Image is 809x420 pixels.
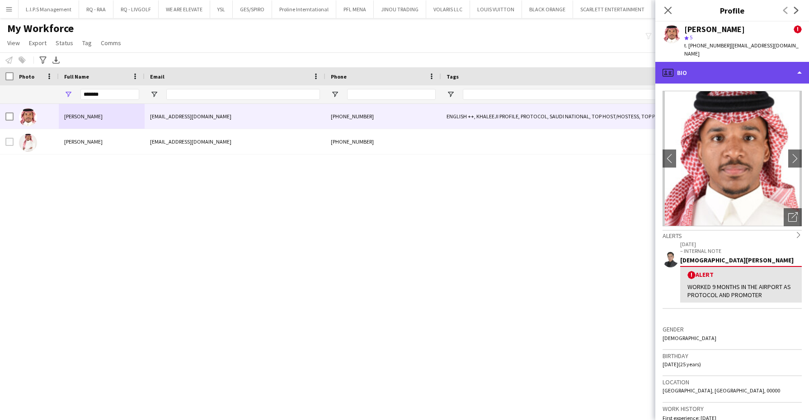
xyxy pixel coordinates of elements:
[374,0,426,18] button: JINOU TRADING
[687,271,795,279] div: Alert
[522,0,573,18] button: BLACK ORANGE
[113,0,159,18] button: RQ - LIVGOLF
[80,89,139,100] input: Full Name Filter Input
[166,89,320,100] input: Email Filter Input
[7,39,20,47] span: View
[79,37,95,49] a: Tag
[470,0,522,18] button: LOUIS VUITTON
[38,55,48,65] app-action-btn: Advanced filters
[25,37,50,49] a: Export
[652,0,676,18] button: RAA
[663,352,802,360] h3: Birthday
[145,129,325,154] div: [EMAIL_ADDRESS][DOMAIN_NAME]
[655,62,809,84] div: Bio
[794,25,802,33] span: !
[573,0,652,18] button: SCARLETT ENTERTAINMENT
[145,104,325,129] div: [EMAIL_ADDRESS][DOMAIN_NAME]
[655,5,809,16] h3: Profile
[82,39,92,47] span: Tag
[426,0,470,18] button: VOLARIS LLC
[7,22,74,35] span: My Workforce
[51,55,61,65] app-action-btn: Export XLSX
[663,361,701,368] span: [DATE] (25 years)
[347,89,436,100] input: Phone Filter Input
[56,39,73,47] span: Status
[64,113,103,120] span: [PERSON_NAME]
[19,108,37,126] img: AHMED SHAYNAN
[233,0,272,18] button: GES/SPIRO
[101,39,121,47] span: Comms
[64,138,103,145] span: [PERSON_NAME]
[64,90,72,98] button: Open Filter Menu
[441,104,667,129] div: ENGLISH ++, KHALEEJI PROFILE, PROTOCOL, SAUDI NATIONAL, TOP HOST/HOSTESS, TOP PROMOTER, TOP [PERS...
[331,73,347,80] span: Phone
[663,335,716,341] span: [DEMOGRAPHIC_DATA]
[690,34,692,41] span: 5
[663,230,802,240] div: Alerts
[784,208,802,226] div: Open photos pop-in
[680,247,802,254] p: – INTERNAL NOTE
[663,405,802,413] h3: Work history
[663,91,802,226] img: Crew avatar or photo
[5,138,14,146] input: Row Selection is disabled for this row (unchecked)
[684,42,731,49] span: t. [PHONE_NUMBER]
[684,25,745,33] div: [PERSON_NAME]
[336,0,374,18] button: PFL MENA
[684,42,799,57] span: | [EMAIL_ADDRESS][DOMAIN_NAME]
[447,90,455,98] button: Open Filter Menu
[150,73,165,80] span: Email
[687,283,795,299] div: WORKED 9 MONTHS IN THE AIRPORT AS PROTOCOL AND PROMOTER
[463,89,662,100] input: Tags Filter Input
[4,37,24,49] a: View
[325,104,441,129] div: [PHONE_NUMBER]
[64,73,89,80] span: Full Name
[210,0,233,18] button: YSL
[29,39,47,47] span: Export
[680,256,802,264] div: [DEMOGRAPHIC_DATA][PERSON_NAME]
[79,0,113,18] button: RQ - RAA
[19,73,34,80] span: Photo
[325,129,441,154] div: [PHONE_NUMBER]
[680,241,802,247] p: [DATE]
[97,37,125,49] a: Comms
[447,73,459,80] span: Tags
[19,0,79,18] button: L.I.P.S Management
[272,0,336,18] button: Proline Interntational
[331,90,339,98] button: Open Filter Menu
[687,271,696,279] span: !
[663,378,802,386] h3: Location
[663,387,780,394] span: [GEOGRAPHIC_DATA], [GEOGRAPHIC_DATA], 00000
[159,0,210,18] button: WE ARE ELEVATE
[150,90,158,98] button: Open Filter Menu
[19,134,37,152] img: AHMED SHAYNAN
[52,37,77,49] a: Status
[663,325,802,333] h3: Gender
